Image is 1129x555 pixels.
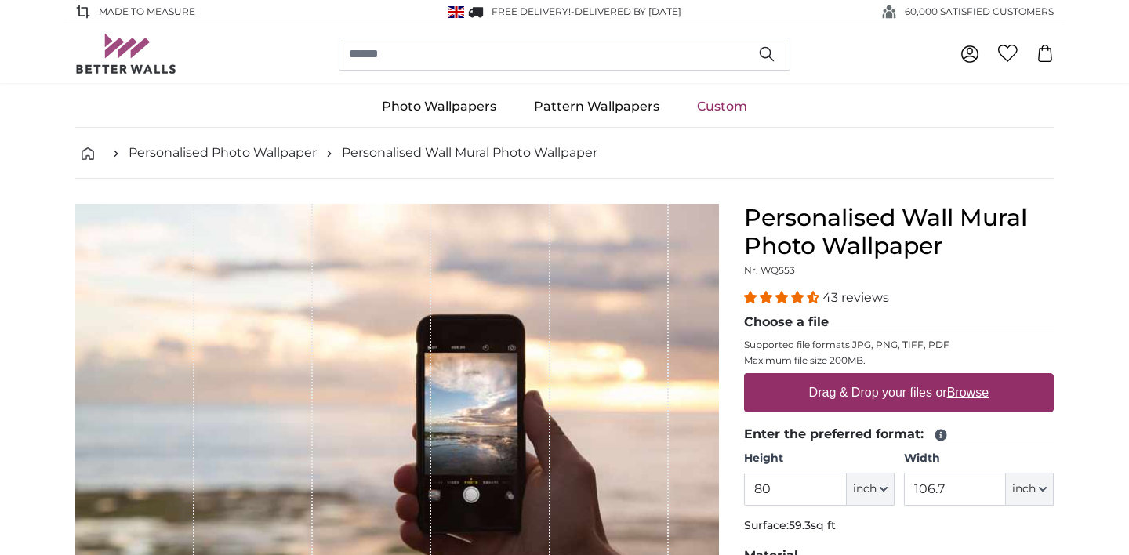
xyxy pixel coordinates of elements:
img: Betterwalls [75,34,177,74]
span: Delivered by [DATE] [575,5,681,17]
span: 43 reviews [822,290,889,305]
span: 4.40 stars [744,290,822,305]
span: FREE delivery! [492,5,571,17]
button: inch [1006,473,1054,506]
span: Made to Measure [99,5,195,19]
label: Height [744,451,894,466]
h1: Personalised Wall Mural Photo Wallpaper [744,204,1054,260]
button: inch [847,473,895,506]
u: Browse [947,386,989,399]
nav: breadcrumbs [75,128,1054,179]
img: United Kingdom [448,6,464,18]
a: Personalised Wall Mural Photo Wallpaper [342,143,597,162]
span: inch [1012,481,1036,497]
a: Pattern Wallpapers [515,86,678,127]
label: Width [904,451,1054,466]
label: Drag & Drop your files or [803,377,995,408]
span: inch [853,481,877,497]
legend: Enter the preferred format: [744,425,1054,444]
span: - [571,5,681,17]
a: Personalised Photo Wallpaper [129,143,317,162]
p: Supported file formats JPG, PNG, TIFF, PDF [744,339,1054,351]
a: Custom [678,86,766,127]
span: Nr. WQ553 [744,264,795,276]
p: Surface: [744,518,1054,534]
legend: Choose a file [744,313,1054,332]
span: 59.3sq ft [789,518,836,532]
span: 60,000 SATISFIED CUSTOMERS [905,5,1054,19]
a: Photo Wallpapers [363,86,515,127]
p: Maximum file size 200MB. [744,354,1054,367]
